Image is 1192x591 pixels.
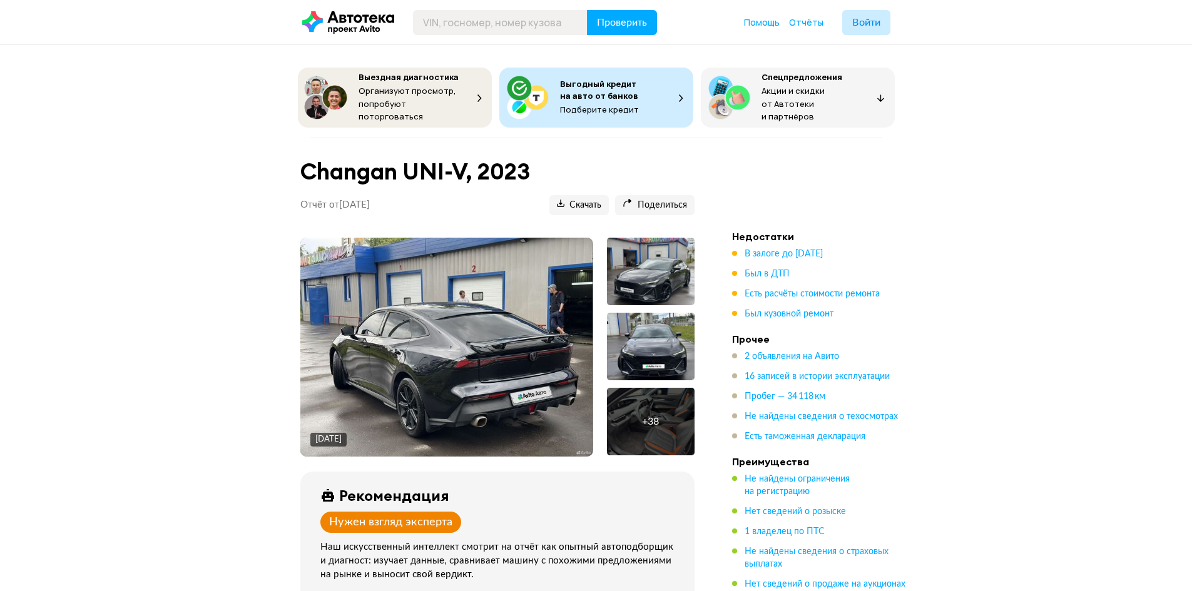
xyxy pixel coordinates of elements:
span: Не найдены сведения о техосмотрах [745,412,898,421]
div: [DATE] [315,434,342,445]
a: Помощь [744,16,780,29]
button: Войти [842,10,890,35]
span: Поделиться [623,200,687,211]
span: Был кузовной ремонт [745,310,833,318]
span: Не найдены сведения о страховых выплатах [745,547,889,568]
p: Отчёт от [DATE] [300,199,370,211]
span: Есть расчёты стоимости ремонта [745,290,880,298]
button: Выездная диагностикаОрганизуют просмотр, попробуют поторговаться [298,68,492,128]
h1: Changan UNI-V, 2023 [300,158,695,185]
div: Рекомендация [339,487,449,504]
span: Спецпредложения [762,71,842,83]
span: Помощь [744,16,780,28]
div: Нужен взгляд эксперта [329,515,452,529]
span: 1 владелец по ПТС [745,527,825,536]
img: Main car [300,238,593,457]
span: Отчёты [789,16,823,28]
span: Акции и скидки от Автотеки и партнёров [762,85,825,122]
span: Не найдены ограничения на регистрацию [745,475,850,496]
button: СпецпредложенияАкции и скидки от Автотеки и партнёров [701,68,895,128]
span: Был в ДТП [745,270,790,278]
button: Поделиться [615,195,695,215]
h4: Прочее [732,333,907,345]
span: Нет сведений о розыске [745,507,846,516]
span: 16 записей в истории эксплуатации [745,372,890,381]
button: Скачать [549,195,609,215]
h4: Недостатки [732,230,907,243]
span: Скачать [557,200,601,211]
span: Выездная диагностика [359,71,459,83]
button: Выгодный кредит на авто от банковПодберите кредит [499,68,693,128]
span: Проверить [597,18,647,28]
span: Есть таможенная декларация [745,432,865,441]
a: Отчёты [789,16,823,29]
span: В залоге до [DATE] [745,250,823,258]
h4: Преимущества [732,455,907,468]
span: Войти [852,18,880,28]
span: Пробег — 34 118 км [745,392,825,401]
input: VIN, госномер, номер кузова [413,10,588,35]
div: Наш искусственный интеллект смотрит на отчёт как опытный автоподборщик и диагност: изучает данные... [320,540,680,582]
span: Подберите кредит [560,104,639,115]
span: Выгодный кредит на авто от банков [560,78,638,101]
span: Организуют просмотр, попробуют поторговаться [359,85,456,122]
button: Проверить [587,10,657,35]
span: 2 объявления на Авито [745,352,839,361]
div: + 38 [642,415,659,428]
